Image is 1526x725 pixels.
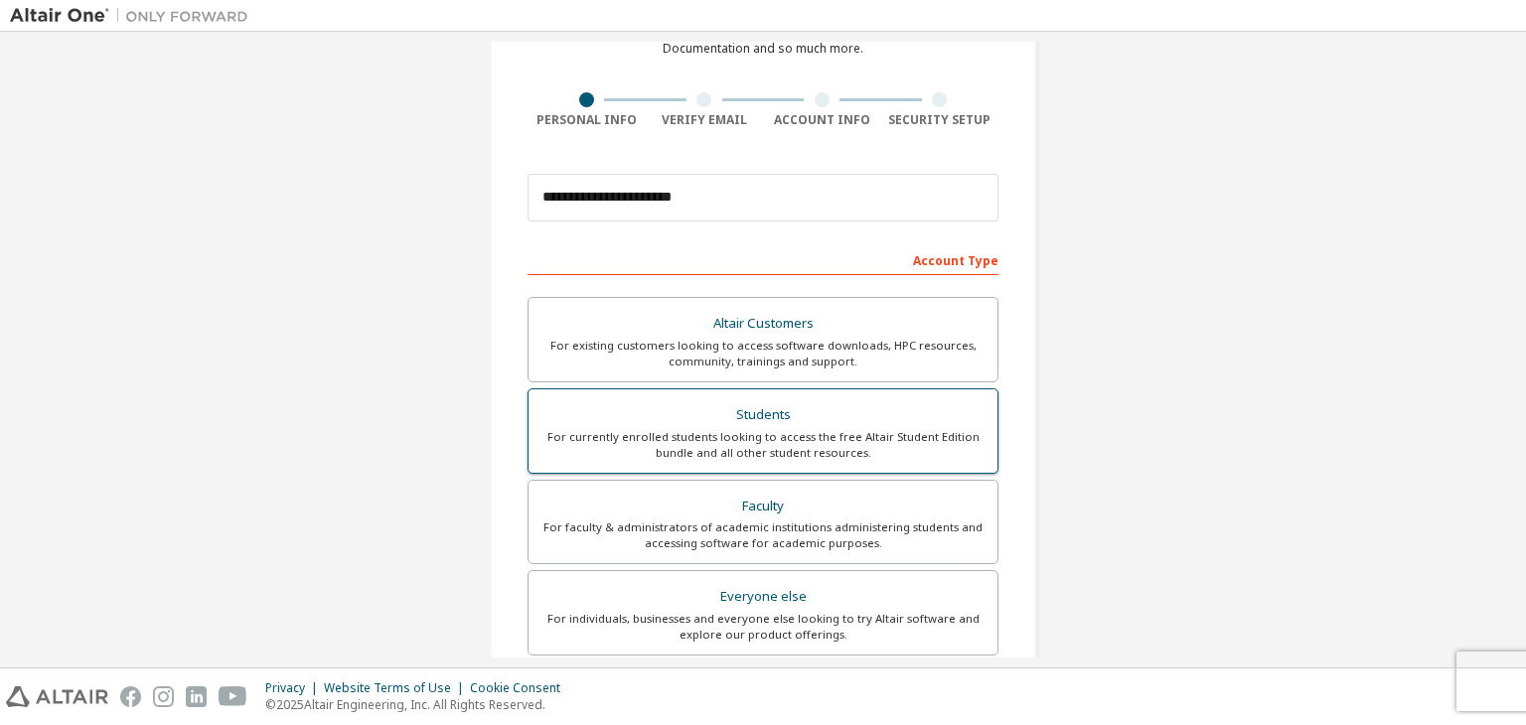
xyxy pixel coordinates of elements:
[265,680,324,696] div: Privacy
[470,680,572,696] div: Cookie Consent
[540,401,986,429] div: Students
[265,696,572,713] p: © 2025 Altair Engineering, Inc. All Rights Reserved.
[646,112,764,128] div: Verify Email
[540,493,986,520] div: Faculty
[540,611,986,643] div: For individuals, businesses and everyone else looking to try Altair software and explore our prod...
[10,6,258,26] img: Altair One
[153,686,174,707] img: instagram.svg
[881,112,999,128] div: Security Setup
[540,338,986,369] div: For existing customers looking to access software downloads, HPC resources, community, trainings ...
[324,680,470,696] div: Website Terms of Use
[120,686,141,707] img: facebook.svg
[6,686,108,707] img: altair_logo.svg
[763,112,881,128] div: Account Info
[540,583,986,611] div: Everyone else
[528,112,646,128] div: Personal Info
[540,310,986,338] div: Altair Customers
[528,243,998,275] div: Account Type
[186,686,207,707] img: linkedin.svg
[540,429,986,461] div: For currently enrolled students looking to access the free Altair Student Edition bundle and all ...
[540,519,986,551] div: For faculty & administrators of academic institutions administering students and accessing softwa...
[219,686,247,707] img: youtube.svg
